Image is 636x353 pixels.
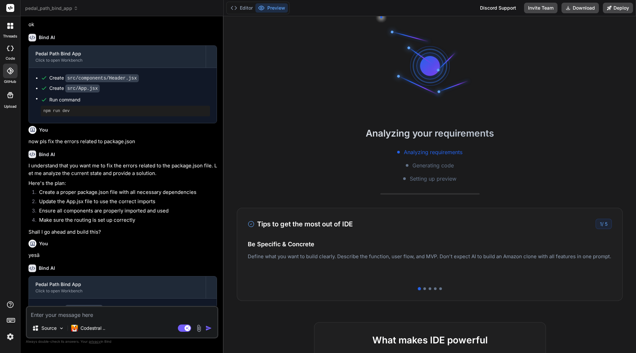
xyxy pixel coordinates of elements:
[603,3,633,13] button: Deploy
[39,240,48,247] h6: You
[89,339,101,343] span: privacy
[34,216,217,226] li: Make sure the routing is set up correctly
[34,198,217,207] li: Update the App.jsx file to use the correct imports
[39,265,55,271] h6: Bind AI
[35,50,199,57] div: Pedal Path Bind App
[28,138,217,146] p: now pls fix the errors related to package.json
[29,276,206,298] button: Pedal Path Bind AppClick to open Workbench
[248,219,353,229] h3: Tips to get the most out of IDE
[404,148,462,156] span: Analyzing requirements
[34,207,217,216] li: Ensure all components are properly imported and used
[3,33,17,39] label: threads
[39,151,55,158] h6: Bind AI
[28,162,217,177] p: I understand that you want me to fix the errors related to the package.json file. Let me analyze ...
[41,325,57,331] p: Source
[28,180,217,187] p: Here's the plan:
[65,305,103,313] code: package.json
[6,56,15,61] label: code
[205,325,212,331] img: icon
[39,34,55,41] h6: Bind AI
[224,126,636,140] h2: Analyzing your requirements
[195,324,203,332] img: attachment
[248,240,612,249] h4: Be Specific & Concrete
[26,338,218,345] p: Always double-check its answers. Your in Bind
[28,228,217,236] p: Shall I go ahead and build this?
[49,305,103,312] div: Create
[49,96,210,103] span: Run command
[49,85,100,92] div: Create
[325,333,535,347] h2: What makes IDE powerful
[561,3,599,13] button: Download
[4,104,17,109] label: Upload
[228,3,255,13] button: Editor
[25,5,78,12] span: pedal_path_bind_app
[28,252,217,259] p: yesä
[35,58,199,63] div: Click to open Workbench
[28,21,217,29] p: ok
[600,221,602,227] span: 1
[49,75,139,82] div: Create
[34,189,217,198] li: Create a proper package.json file with all necessary dependencies
[43,108,207,114] pre: npm run dev
[65,85,100,92] code: src/App.jsx
[35,281,199,288] div: Pedal Path Bind App
[80,325,105,331] p: Codestral ..
[29,46,206,68] button: Pedal Path Bind AppClick to open Workbench
[605,221,608,227] span: 5
[65,74,139,82] code: src/components/Header.jsx
[255,3,288,13] button: Preview
[410,175,456,183] span: Setting up preview
[71,325,78,331] img: Codestral 25.01
[596,219,612,229] div: /
[412,161,454,169] span: Generating code
[39,127,48,133] h6: You
[524,3,557,13] button: Invite Team
[476,3,520,13] div: Discord Support
[5,331,16,342] img: settings
[35,288,199,294] div: Click to open Workbench
[4,79,16,85] label: GitHub
[59,325,64,331] img: Pick Models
